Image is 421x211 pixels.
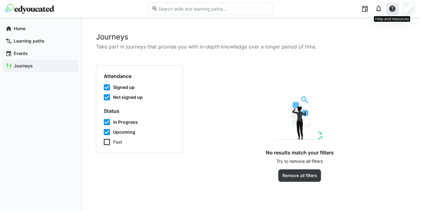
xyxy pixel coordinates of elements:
[104,108,175,114] h4: Status
[113,129,135,135] span: Upcoming
[113,84,135,90] span: Signed up
[96,43,406,50] p: Take part in journeys that provide you with in-depth knowledge over a longer period of time.
[113,139,122,145] span: Past
[113,119,138,125] span: In Progress
[278,169,321,182] button: Remove all filters
[281,172,318,179] span: Remove all filters
[266,149,334,156] h4: No results match your filters
[276,158,323,164] p: Try to remove all filters
[96,32,406,42] h2: Journeys
[374,16,410,22] div: Help and resources
[113,94,143,100] span: Not signed up
[104,73,175,79] h4: Attendance
[158,6,269,11] input: Search skills and learning paths…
